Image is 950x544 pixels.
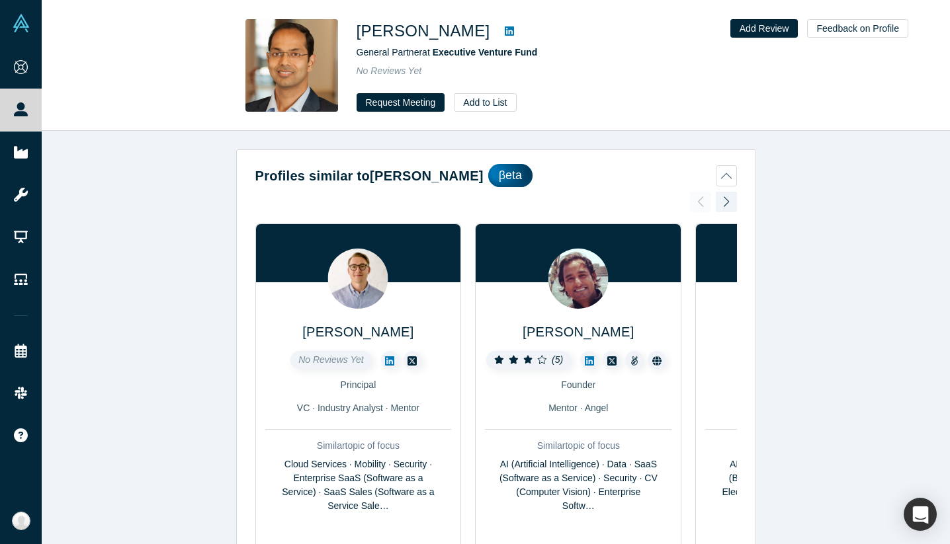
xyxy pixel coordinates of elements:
[454,93,516,112] button: Add to List
[302,325,413,339] a: [PERSON_NAME]
[485,457,671,513] div: AI (Artificial Intelligence) · Data · SaaS (Software as a Service) · Security · CV (Computer Visi...
[265,457,452,513] div: Cloud Services · Mobility · Security · Enterprise SaaS (Software as a Service) · SaaS Sales (Soft...
[265,401,452,415] div: VC · Industry Analyst · Mentor
[548,249,609,309] img: Suman Talukdar's Profile Image
[730,19,799,38] button: Add Review
[255,166,484,186] h2: Profiles similar to [PERSON_NAME]
[12,14,30,32] img: Alchemist Vault Logo
[357,65,422,76] span: No Reviews Yet
[705,457,892,513] div: AI (Artificial Intelligence) · Biotech (Biotechnology) · Cloud Services · Electronics · ML (Machi...
[255,164,737,187] button: Profiles similar to[PERSON_NAME]βeta
[12,512,30,530] img: F E's Account
[705,439,892,453] div: Similar topic of focus
[561,379,595,390] span: Founder
[705,401,892,415] div: VC
[357,47,538,58] span: General Partner at
[328,249,388,309] img: Mikey Kailis's Profile Image
[357,93,445,112] button: Request Meeting
[523,325,634,339] a: [PERSON_NAME]
[298,354,364,365] span: No Reviews Yet
[433,47,538,58] a: Executive Venture Fund
[488,164,533,187] div: βeta
[341,379,376,390] span: Principal
[807,19,908,38] button: Feedback on Profile
[265,439,452,453] div: Similar topic of focus
[552,354,563,365] i: ( 5 )
[485,401,671,415] div: Mentor · Angel
[245,19,338,112] img: Ankur Agarwal's Profile Image
[485,439,671,453] div: Similar topic of focus
[357,19,490,43] h1: [PERSON_NAME]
